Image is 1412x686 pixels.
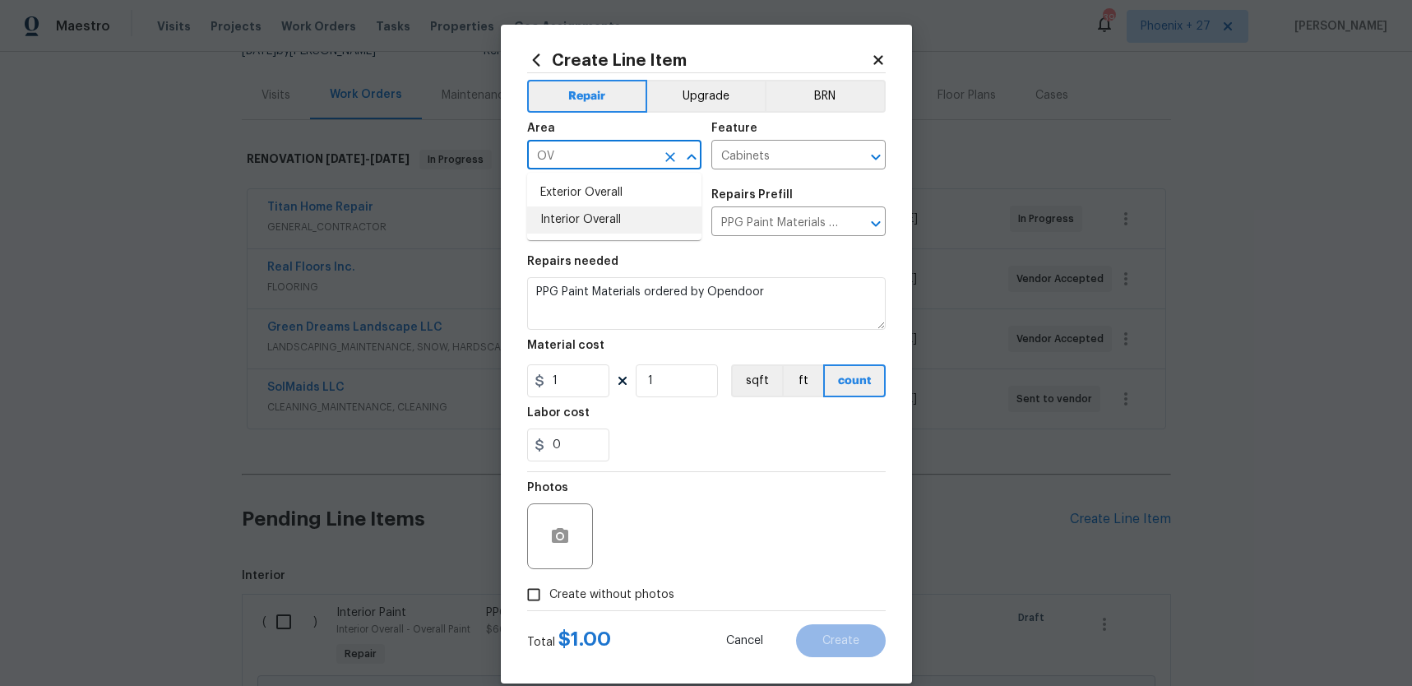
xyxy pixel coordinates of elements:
h5: Labor cost [527,407,590,419]
h5: Feature [711,123,757,134]
h5: Material cost [527,340,604,351]
button: Cancel [700,624,789,657]
li: Exterior Overall [527,179,701,206]
h5: Photos [527,482,568,494]
button: Open [864,212,887,235]
button: sqft [731,364,782,397]
span: Create without photos [549,586,674,604]
button: Repair [527,80,648,113]
div: Total [527,631,611,651]
span: $ 1.00 [558,629,611,649]
textarea: PPG Paint Materials ordered by Opendoor [527,277,886,330]
button: Open [864,146,887,169]
h5: Repairs needed [527,256,618,267]
button: ft [782,364,823,397]
button: Clear [659,146,682,169]
button: count [823,364,886,397]
h5: Repairs Prefill [711,189,793,201]
button: BRN [765,80,886,113]
li: Interior Overall [527,206,701,234]
h5: Area [527,123,555,134]
button: Upgrade [647,80,765,113]
h2: Create Line Item [527,51,871,69]
span: Create [822,635,859,647]
span: Cancel [726,635,763,647]
button: Create [796,624,886,657]
button: Close [680,146,703,169]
